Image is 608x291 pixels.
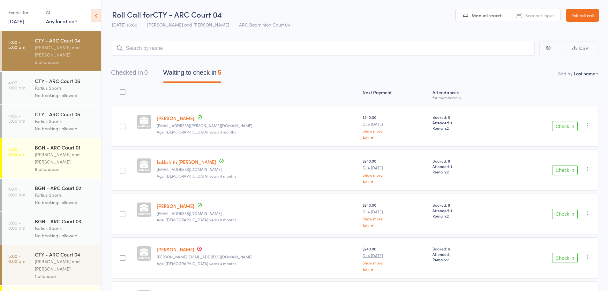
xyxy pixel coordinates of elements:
[432,96,496,100] div: for membership
[472,12,503,19] span: Manual search
[35,225,96,232] div: Fortius Sports
[157,246,194,253] a: [PERSON_NAME]
[432,158,496,164] span: Booked: 6
[35,218,96,225] div: BGN - ARC Court 03
[35,58,96,66] div: 5 attendees
[447,125,449,131] span: 2
[447,213,449,218] span: 2
[157,255,358,259] small: gopesh.sahu@gmail.com
[35,144,96,151] div: BGN - ARC Court 01
[363,165,427,170] small: Due [DATE]
[525,12,554,19] span: Scanner input
[35,184,96,191] div: BGN - ARC Court 02
[8,7,40,18] div: Events for
[363,114,427,140] div: $240.00
[2,138,101,178] a: 5:00 -6:00 pmBGN - ARC Court 01[PERSON_NAME] and [PERSON_NAME]9 attendees
[153,9,222,19] span: CTY - ARC Court 04
[35,272,96,280] div: 1 attendee
[363,217,427,221] a: Show more
[363,210,427,214] small: Due [DATE]
[35,151,96,165] div: [PERSON_NAME] and [PERSON_NAME]
[363,267,427,272] a: Adjust
[430,86,499,103] div: Atten­dances
[432,257,496,262] span: Remain:
[35,125,96,132] div: No bookings allowed
[35,37,96,44] div: CTY - ARC Court 04
[363,253,427,258] small: Due [DATE]
[574,70,595,77] div: Last name
[432,246,496,251] span: Booked: 6
[562,42,598,55] button: CSV
[432,164,496,169] span: Attended: 1
[2,212,101,245] a: 5:00 -8:00 pmBGN - ARC Court 03Fortius SportsNo bookings allowed
[35,258,96,272] div: [PERSON_NAME] and [PERSON_NAME]
[35,251,96,258] div: CTY - ARC Court 04
[35,111,96,118] div: CTY - ARC Court 05
[157,261,236,266] span: Age: [DEMOGRAPHIC_DATA] years 4 months
[157,217,236,222] span: Age: [DEMOGRAPHIC_DATA] years 8 months
[46,18,78,25] div: Any location
[447,257,449,262] span: 2
[157,211,358,216] small: Venkat18@hotmail.co.uk
[35,77,96,84] div: CTY - ARC Court 06
[35,118,96,125] div: Fortius Sports
[2,105,101,138] a: 4:00 -5:00 pmCTY - ARC Court 05Fortius SportsNo bookings allowed
[363,173,427,177] a: Show more
[432,125,496,131] span: Remain:
[8,253,25,264] time: 5:00 - 6:00 pm
[157,129,236,134] span: Age: [DEMOGRAPHIC_DATA] years 3 months
[8,187,25,197] time: 5:00 - 8:00 pm
[8,146,25,157] time: 5:00 - 6:00 pm
[8,80,25,90] time: 4:00 - 5:00 pm
[2,179,101,211] a: 5:00 -8:00 pmBGN - ARC Court 02Fortius SportsNo bookings allowed
[363,129,427,133] a: Show more
[35,165,96,173] div: 9 attendees
[35,199,96,206] div: No bookings allowed
[157,123,358,128] small: bk.alapati@yahoo.com
[157,173,236,179] span: Age: [DEMOGRAPHIC_DATA] years 4 months
[239,21,290,28] span: ARC Badminton Court 04
[35,191,96,199] div: Fortius Sports
[552,165,578,175] button: Check in
[363,246,427,271] div: $240.00
[8,113,25,123] time: 4:00 - 5:00 pm
[157,115,194,121] a: [PERSON_NAME]
[552,121,578,131] button: Check in
[111,66,148,83] button: Checked in0
[112,21,137,28] span: [DATE] 16:00
[157,203,194,209] a: [PERSON_NAME]
[2,31,101,71] a: 4:00 -5:00 pmCTY - ARC Court 04[PERSON_NAME] and [PERSON_NAME]5 attendees
[552,253,578,263] button: Check in
[35,84,96,92] div: Fortius Sports
[163,66,221,83] button: Waiting to check in5
[8,18,24,25] a: [DATE]
[447,169,449,174] span: 2
[363,261,427,265] a: Show more
[46,7,78,18] div: At
[2,245,101,285] a: 5:00 -6:00 pmCTY - ARC Court 04[PERSON_NAME] and [PERSON_NAME]1 attendee
[35,232,96,239] div: No bookings allowed
[432,114,496,120] span: Booked: 6
[147,21,229,28] span: [PERSON_NAME] and [PERSON_NAME]
[8,39,25,50] time: 4:00 - 5:00 pm
[363,135,427,140] a: Adjust
[432,213,496,218] span: Remain:
[363,180,427,184] a: Adjust
[360,86,430,103] div: Next Payment
[552,209,578,219] button: Check in
[2,72,101,104] a: 4:00 -5:00 pmCTY - ARC Court 06Fortius SportsNo bookings allowed
[112,9,153,19] span: Roll Call for
[157,167,358,172] small: charanlogu@gmail.com
[432,208,496,213] span: Attended: 1
[35,92,96,99] div: No bookings allowed
[144,69,148,76] div: 0
[566,9,599,22] a: Exit roll call
[8,220,25,230] time: 5:00 - 8:00 pm
[558,70,573,77] label: Sort by
[363,122,427,126] small: Due [DATE]
[363,158,427,183] div: $240.00
[432,251,496,257] span: Attended: -
[432,169,496,174] span: Remain:
[432,120,496,125] span: Attended: 1
[35,44,96,58] div: [PERSON_NAME] and [PERSON_NAME]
